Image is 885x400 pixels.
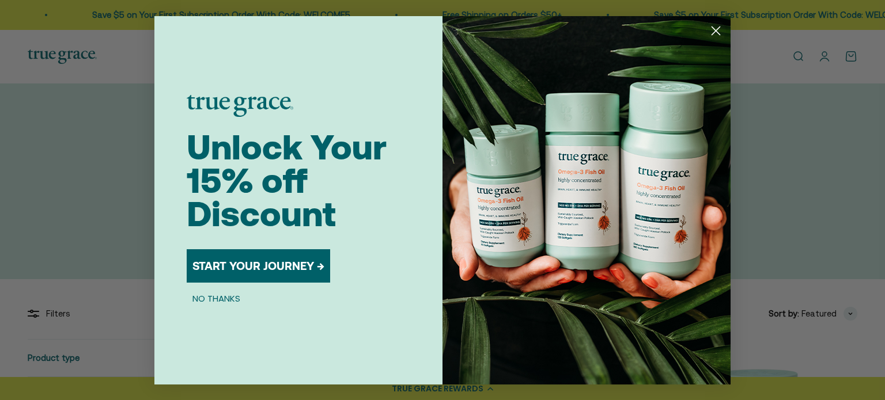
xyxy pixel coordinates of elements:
button: NO THANKS [187,292,246,306]
img: logo placeholder [187,95,293,117]
img: 098727d5-50f8-4f9b-9554-844bb8da1403.jpeg [442,16,731,384]
button: START YOUR JOURNEY → [187,249,330,283]
span: Unlock Your 15% off Discount [187,127,387,234]
button: Close dialog [706,21,726,41]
